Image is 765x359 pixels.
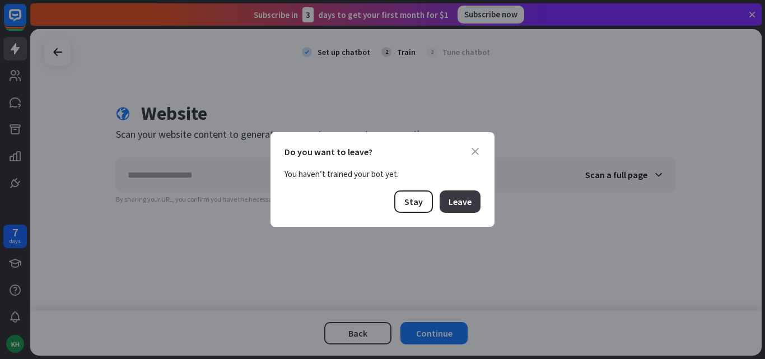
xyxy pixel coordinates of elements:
div: Do you want to leave? [284,146,481,157]
button: Leave [440,190,481,213]
button: Open LiveChat chat widget [9,4,43,38]
button: Stay [394,190,433,213]
div: You haven’t trained your bot yet. [284,169,481,179]
i: close [472,148,479,155]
